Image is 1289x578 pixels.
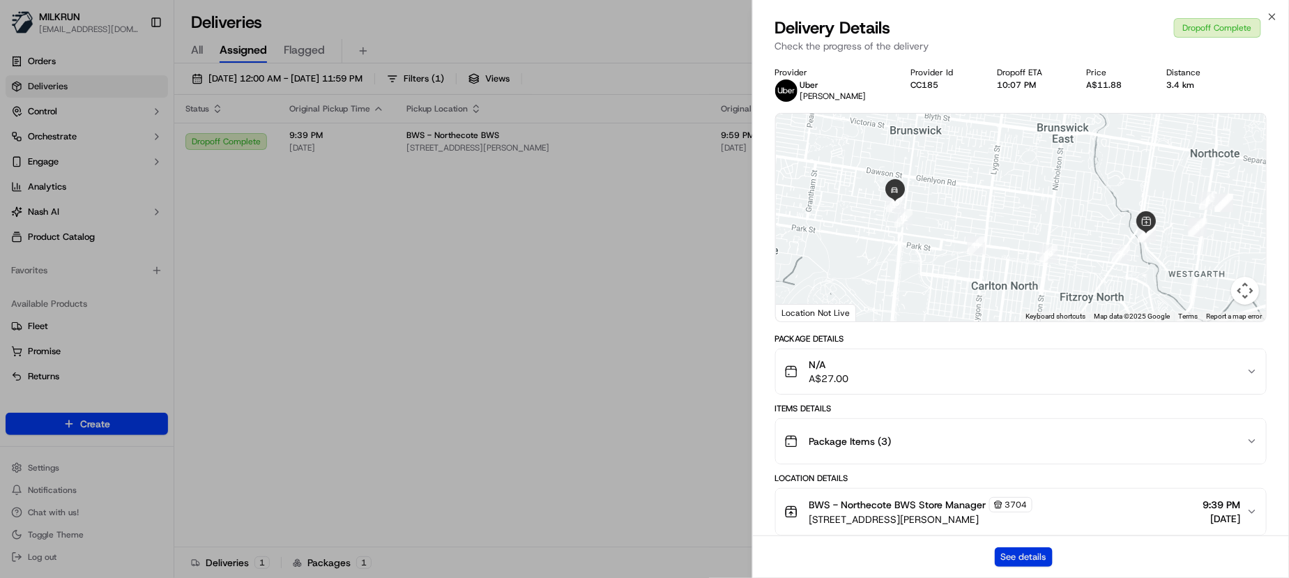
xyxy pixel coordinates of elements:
div: Dropoff ETA [997,67,1064,78]
div: Provider Id [910,67,975,78]
div: 10:07 PM [997,79,1064,91]
button: Keyboard shortcuts [1025,312,1085,321]
div: 3.4 km [1166,79,1222,91]
p: Check the progress of the delivery [775,39,1267,53]
span: [PERSON_NAME] [800,91,867,102]
span: A$27.00 [809,372,849,386]
div: 10 [1039,245,1058,263]
div: 2 [1199,192,1217,210]
div: Location Not Live [776,304,856,321]
div: Location Details [775,473,1267,484]
span: Map data ©2025 Google [1094,312,1170,320]
button: CC185 [910,79,938,91]
img: uber-new-logo.jpeg [775,79,798,102]
div: 11 [967,236,985,254]
button: N/AA$27.00 [776,349,1266,394]
div: Distance [1166,67,1222,78]
div: Price [1087,67,1144,78]
div: 13 [886,194,904,212]
button: BWS - Northecote BWS Store Manager3704[STREET_ADDRESS][PERSON_NAME]9:39 PM[DATE] [776,489,1266,535]
div: A$11.88 [1087,79,1144,91]
p: Uber [800,79,867,91]
div: 6 [1188,218,1206,236]
button: Package Items (3) [776,419,1266,464]
span: BWS - Northecote BWS Store Manager [809,498,986,512]
button: Map camera controls [1231,277,1259,305]
span: 3704 [1005,499,1028,510]
a: Report a map error [1206,312,1262,320]
img: Google [779,303,825,321]
span: [STREET_ADDRESS][PERSON_NAME] [809,512,1032,526]
div: Items Details [775,403,1267,414]
a: Open this area in Google Maps (opens a new window) [779,303,825,321]
span: N/A [809,358,849,372]
div: 9 [1112,245,1130,263]
button: See details [995,547,1053,567]
span: [DATE] [1203,512,1241,526]
div: 12 [894,209,913,227]
span: Package Items ( 3 ) [809,434,892,448]
span: 9:39 PM [1203,498,1241,512]
span: Delivery Details [775,17,891,39]
div: Provider [775,67,888,78]
div: Package Details [775,333,1267,344]
a: Terms (opens in new tab) [1178,312,1198,320]
div: 5 [1214,194,1233,212]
